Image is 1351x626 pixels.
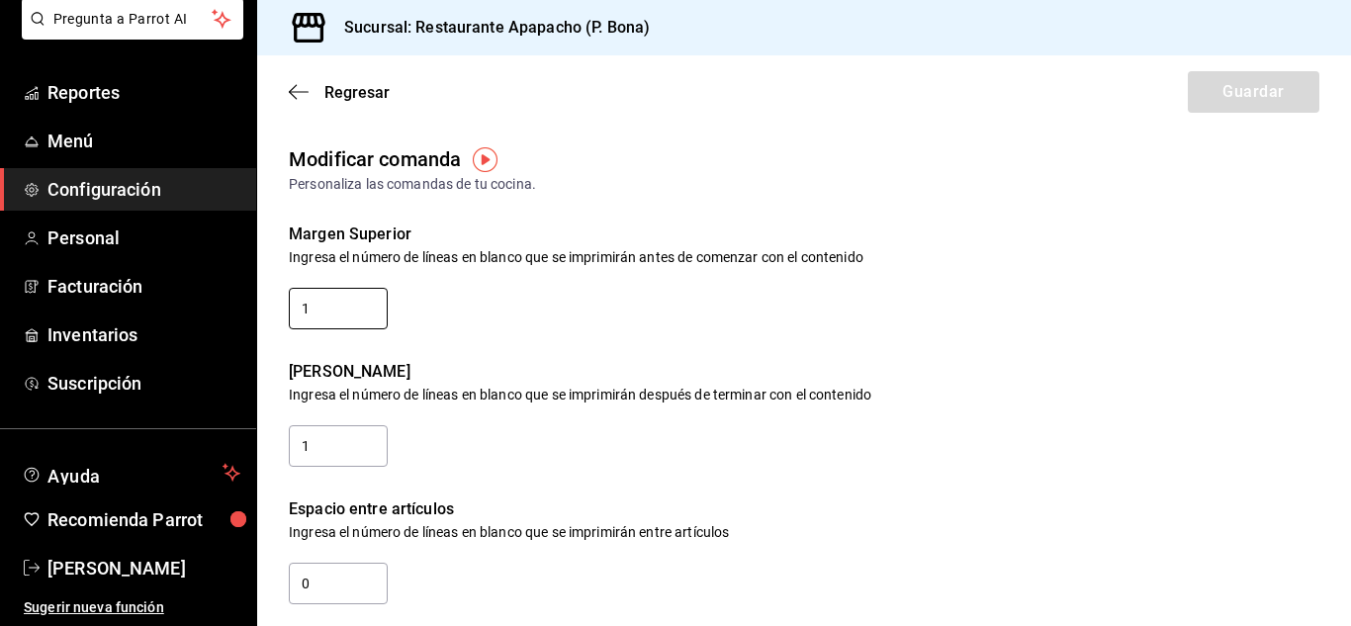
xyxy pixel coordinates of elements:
[289,250,1319,264] div: Ingresa el número de líneas en blanco que se imprimirán antes de comenzar con el contenido
[289,501,1319,517] div: Espacio entre artículos
[289,388,1319,402] div: Ingresa el número de líneas en blanco que se imprimirán después de terminar con el contenido
[473,147,497,172] img: Tooltip marker
[328,16,650,40] h3: Sucursal: Restaurante Apapacho (P. Bona)
[324,83,390,102] span: Regresar
[289,83,390,102] button: Regresar
[47,224,240,251] span: Personal
[53,9,213,30] span: Pregunta a Parrot AI
[289,226,1319,242] div: Margen Superior
[47,555,240,581] span: [PERSON_NAME]
[47,176,240,203] span: Configuración
[47,506,240,533] span: Recomienda Parrot
[289,364,1319,380] div: [PERSON_NAME]
[14,23,243,44] a: Pregunta a Parrot AI
[289,174,1319,195] div: Personaliza las comandas de tu cocina.
[289,144,461,174] div: Modificar comanda
[47,321,240,348] span: Inventarios
[47,79,240,106] span: Reportes
[47,273,240,300] span: Facturación
[47,370,240,397] span: Suscripción
[47,461,215,485] span: Ayuda
[289,525,1319,539] div: Ingresa el número de líneas en blanco que se imprimirán entre artículos
[24,597,240,618] span: Sugerir nueva función
[47,128,240,154] span: Menú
